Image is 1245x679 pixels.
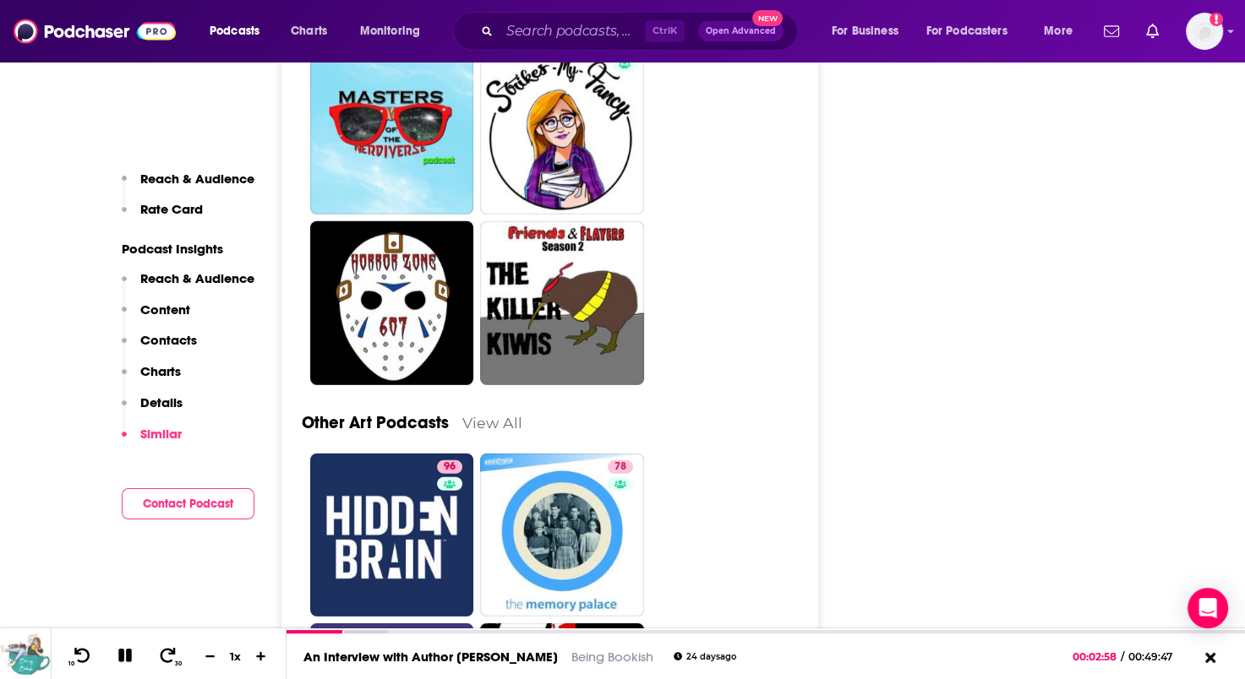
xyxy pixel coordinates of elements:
[175,660,182,667] span: 30
[1139,17,1166,46] a: Show notifications dropdown
[122,332,197,363] button: Contacts
[1186,13,1223,50] img: User Profile
[500,18,645,45] input: Search podcasts, credits, & more...
[210,19,259,43] span: Podcasts
[122,241,254,257] p: Podcast Insights
[469,12,814,51] div: Search podcasts, credits, & more...
[140,332,197,348] p: Contacts
[608,460,633,474] a: 78
[1188,588,1228,628] div: Open Intercom Messenger
[915,18,1032,45] button: open menu
[140,301,190,318] p: Content
[310,454,474,617] a: 96
[832,19,898,43] span: For Business
[926,19,1007,43] span: For Podcasters
[221,649,250,663] div: 1 x
[140,270,254,286] p: Reach & Audience
[1210,13,1223,26] svg: Add a profile image
[198,18,281,45] button: open menu
[280,18,337,45] a: Charts
[1097,17,1126,46] a: Show notifications dropdown
[1044,19,1073,43] span: More
[140,171,254,187] p: Reach & Audience
[303,649,558,665] a: An Interview with Author [PERSON_NAME]
[140,394,183,410] p: Details
[302,412,449,433] a: Other Art Podcasts
[122,426,182,457] button: Similar
[360,19,420,43] span: Monitoring
[14,15,176,47] img: Podchaser - Follow, Share and Rate Podcasts
[122,201,203,232] button: Rate Card
[291,19,327,43] span: Charts
[1124,650,1189,663] span: 00:49:47
[122,394,183,426] button: Details
[645,20,685,42] span: Ctrl K
[437,460,462,474] a: 96
[122,301,190,333] button: Content
[122,363,181,394] button: Charts
[706,27,776,35] span: Open Advanced
[140,201,203,217] p: Rate Card
[1073,650,1121,663] span: 00:02:58
[444,459,456,475] span: 96
[122,171,254,202] button: Reach & Audience
[65,646,97,667] button: 10
[1032,18,1094,45] button: open menu
[1186,13,1223,50] span: Logged in as KSteele
[122,488,254,519] button: Contact Podcast
[68,660,74,667] span: 10
[480,454,644,617] a: 78
[698,21,784,41] button: Open AdvancedNew
[348,18,442,45] button: open menu
[1121,650,1124,663] span: /
[462,414,522,432] a: View All
[674,652,736,661] div: 24 days ago
[1186,13,1223,50] button: Show profile menu
[140,426,182,442] p: Similar
[153,646,185,667] button: 30
[571,649,653,665] a: Being Bookish
[140,363,181,379] p: Charts
[122,270,254,301] button: Reach & Audience
[614,459,626,475] span: 78
[820,18,920,45] button: open menu
[752,10,783,26] span: New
